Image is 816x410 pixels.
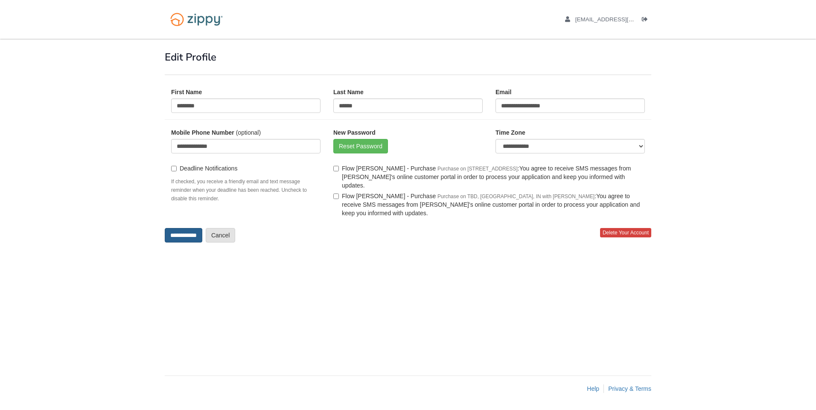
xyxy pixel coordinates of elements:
[495,128,525,137] label: Time Zone
[495,98,645,113] input: Email Address
[587,385,599,392] a: Help
[342,193,640,217] span: You agree to receive SMS messages from [PERSON_NAME]'s online customer portal in order to process...
[171,98,321,113] input: First Name
[171,88,202,96] label: First Name
[236,129,261,136] span: (optional)
[608,385,651,392] a: Privacy & Terms
[171,164,237,173] label: Deadline Notifications
[565,16,673,25] a: edit profile
[575,16,673,23] span: kylu1271@gmail.com
[437,166,518,172] small: Purchase on [STREET_ADDRESS]
[206,228,236,243] a: Cancel
[333,192,645,217] label: :
[495,139,645,153] select: Time Zone
[333,193,339,199] input: Flow [PERSON_NAME] - Purchase Purchase on TBD, [GEOGRAPHIC_DATA], IN with [PERSON_NAME]:You agree...
[333,98,483,113] input: Last Name
[171,128,234,137] label: Mobile Phone Number
[165,52,651,63] h1: Edit Profile
[333,139,388,153] a: Reset Password
[171,139,321,153] input: Mobile Phone
[642,16,651,25] a: Log out
[333,166,339,171] input: Flow [PERSON_NAME] - Purchase Purchase on [STREET_ADDRESS]:You agree to receive SMS messages from...
[333,164,645,190] label: :
[171,179,307,202] small: If checked, you receive a friendly email and text message reminder when your deadline has been re...
[333,128,483,137] label: New Password
[333,88,364,96] label: Last Name
[342,165,436,172] span: Flow [PERSON_NAME] - Purchase
[600,228,651,237] span: Delete Your Account
[437,193,595,199] small: Purchase on TBD, [GEOGRAPHIC_DATA], IN with [PERSON_NAME]
[495,88,511,96] label: Email
[342,165,631,189] span: You agree to receive SMS messages from [PERSON_NAME]'s online customer portal in order to process...
[165,9,228,30] img: Logo
[342,193,436,199] span: Flow [PERSON_NAME] - Purchase
[171,166,177,171] input: Deadline Notifications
